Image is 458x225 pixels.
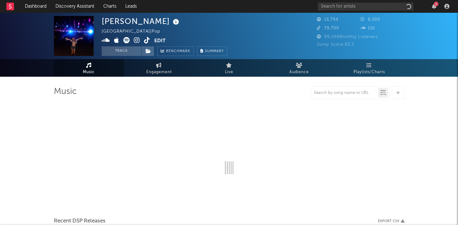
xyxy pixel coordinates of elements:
span: Music [83,68,95,76]
span: Playlists/Charts [353,68,385,76]
span: Benchmark [166,48,190,55]
span: 8,300 [360,18,380,22]
div: [GEOGRAPHIC_DATA] | Pop [102,28,168,35]
button: Edit [154,37,166,45]
span: Recent DSP Releases [54,217,105,225]
a: Audience [264,59,334,77]
button: 1 [432,4,436,9]
a: Benchmark [157,46,194,56]
span: Engagement [146,68,172,76]
a: Live [194,59,264,77]
span: 79,700 [317,26,339,30]
div: [PERSON_NAME] [102,16,181,27]
a: Engagement [124,59,194,77]
a: Music [54,59,124,77]
input: Search by song name or URL [311,90,378,96]
span: 99,144 Monthly Listeners [317,35,378,39]
span: 13,794 [317,18,338,22]
input: Search for artists [318,3,413,11]
span: 116 [360,26,375,30]
a: Playlists/Charts [334,59,404,77]
div: 1 [434,2,439,6]
button: Track [102,46,142,56]
span: Jump Score: 83.2 [317,43,354,47]
button: Summary [197,46,227,56]
button: Export CSV [378,219,404,223]
span: Summary [205,50,224,53]
span: Live [225,68,233,76]
span: Audience [289,68,309,76]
